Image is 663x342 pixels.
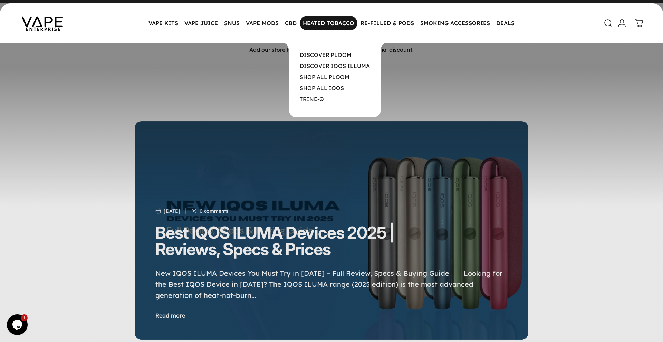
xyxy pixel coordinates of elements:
a: SHOP ALL PLOOM [300,73,349,80]
a: TRINE-Q [300,95,324,102]
summary: VAPE KITS [145,16,181,30]
summary: SNUS [221,16,243,30]
summary: VAPE MODS [243,16,282,30]
a: DISCOVER PLOOM [300,51,352,58]
a: DEALS [493,16,518,30]
nav: Primary [145,16,518,30]
summary: CBD [282,16,300,30]
a: DISCOVER IQOS ILLUMA [300,62,370,69]
img: Vape Enterprise [11,7,73,39]
summary: HEATED TOBACCO [300,16,357,30]
iframe: chat widget [7,314,29,335]
a: 0 items [632,16,647,31]
a: SHOP ALL IQOS [300,84,344,91]
summary: RE-FILLED & PODS [357,16,417,30]
summary: SMOKING ACCESSORIES [417,16,493,30]
summary: VAPE JUICE [181,16,221,30]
